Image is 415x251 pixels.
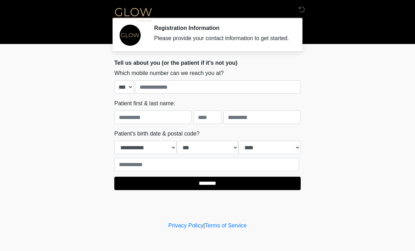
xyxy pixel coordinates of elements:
a: | [203,222,205,228]
div: Please provide your contact information to get started. [154,34,290,43]
a: Privacy Policy [168,222,204,228]
h2: Tell us about you (or the patient if it's not you) [114,59,301,66]
img: Glow Medical Spa Logo [107,5,159,23]
label: Patient's birth date & postal code? [114,130,199,138]
img: Agent Avatar [120,25,141,46]
a: Terms of Service [205,222,247,228]
label: Patient first & last name: [114,99,175,108]
label: Which mobile number can we reach you at? [114,69,224,77]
